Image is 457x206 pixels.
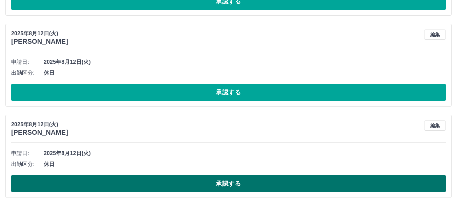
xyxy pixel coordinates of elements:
[11,175,446,192] button: 承認する
[424,120,446,131] button: 編集
[11,58,44,66] span: 申請日:
[44,160,446,168] span: 休日
[44,149,446,157] span: 2025年8月12日(火)
[11,84,446,101] button: 承認する
[44,69,446,77] span: 休日
[11,149,44,157] span: 申請日:
[424,30,446,40] button: 編集
[11,129,68,136] h3: [PERSON_NAME]
[11,38,68,45] h3: [PERSON_NAME]
[11,120,68,129] p: 2025年8月12日(火)
[11,69,44,77] span: 出勤区分:
[44,58,446,66] span: 2025年8月12日(火)
[11,160,44,168] span: 出勤区分:
[11,30,68,38] p: 2025年8月12日(火)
